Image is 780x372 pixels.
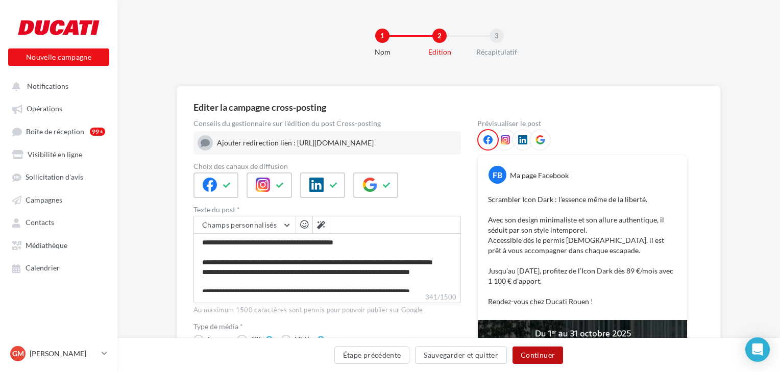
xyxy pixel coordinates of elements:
button: Sauvegarder et quitter [415,346,507,364]
span: Opérations [27,105,62,113]
span: Calendrier [26,264,60,272]
p: Scrambler Icon Dark : l’essence même de la liberté. Avec son design minimaliste et son allure aut... [488,194,677,307]
div: Ma page Facebook [510,170,569,181]
div: Récapitulatif [464,47,529,57]
div: Editer la campagne cross-posting [193,103,326,112]
div: Open Intercom Messenger [745,337,770,362]
button: Étape précédente [334,346,410,364]
div: Nom [350,47,415,57]
div: 99+ [90,128,105,136]
a: Visibilité en ligne [6,145,111,163]
p: [PERSON_NAME] [30,349,97,359]
a: Campagnes [6,190,111,209]
button: Notifications [6,77,107,95]
div: Image [208,336,227,343]
div: GIF [251,336,262,343]
span: Sollicitation d'avis [26,173,83,182]
div: Vidéo [295,336,314,343]
div: 2 [432,29,447,43]
span: Champs personnalisés [202,220,277,229]
span: Médiathèque [26,241,67,250]
button: Continuer [513,346,563,364]
button: Champs personnalisés [194,216,296,234]
a: Sollicitation d'avis [6,167,111,186]
a: GM [PERSON_NAME] [8,344,109,363]
div: Prévisualiser le post [477,120,688,127]
label: Type de média * [193,323,461,330]
label: 341/1500 [193,292,461,303]
span: Visibilité en ligne [28,150,82,159]
label: Texte du post * [193,206,461,213]
div: 3 [490,29,504,43]
div: Au maximum 1500 caractères sont permis pour pouvoir publier sur Google [193,306,461,315]
span: Contacts [26,218,54,227]
span: GM [12,349,24,359]
a: Boîte de réception99+ [6,122,111,141]
span: Notifications [27,82,68,90]
a: Contacts [6,213,111,231]
a: Médiathèque [6,236,111,254]
button: Nouvelle campagne [8,48,109,66]
label: Choix des canaux de diffusion [193,163,461,170]
a: Opérations [6,99,111,117]
div: FB [489,166,506,184]
span: Boîte de réception [26,127,84,136]
a: Calendrier [6,258,111,277]
span: Campagnes [26,195,62,204]
div: Conseils du gestionnaire sur l'édition du post Cross-posting [193,120,461,127]
div: 1 [375,29,389,43]
div: Ajouter redirection lien : [URL][DOMAIN_NAME] [217,138,457,148]
div: Edition [407,47,472,57]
